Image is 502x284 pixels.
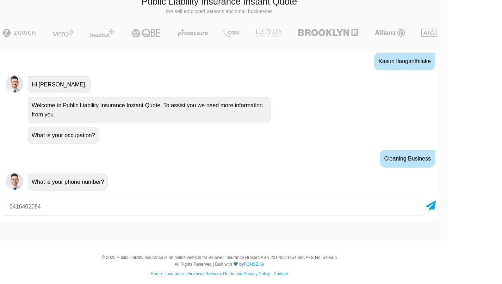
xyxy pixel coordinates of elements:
input: Your phone number, eg: +61xxxxxxxxxx / 0xxxxxxxxx [3,198,423,216]
img: Steadfast | Public Liability Insurance [86,29,117,37]
img: Allianz | Public Liability Insurance [371,29,409,37]
img: Chatbot | PLI [6,173,23,190]
a: Contact [273,271,288,276]
a: Financial Services Guide and Privacy Policy [187,271,270,276]
a: FONSEKA [244,262,264,267]
a: Home [150,271,162,276]
img: Protecsure | Public Liability Insurance [175,29,211,37]
div: Cleaning business [380,150,435,168]
a: Insurance [165,271,184,276]
img: CGU | Public Liability Insurance [221,29,242,37]
img: Brooklyn | Public Liability Insurance [295,29,361,37]
img: Chatbot | PLI [6,75,23,93]
div: Kasun Ilanganthilake [374,53,435,70]
div: What is your phone number? [28,174,108,191]
img: QBE | Public Liability Insurance [127,29,165,37]
div: What is your occupation? [28,127,99,144]
img: Vero | Public Liability Insurance [49,29,76,37]
img: AIG | Public Liability Insurance [419,29,439,37]
img: LLOYD's | Public Liability Insurance [252,29,285,37]
div: Welcome to Public Liability Insurance Instant Quote. To assist you we need more information from ... [28,97,271,123]
div: Hi [PERSON_NAME], [28,76,91,93]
